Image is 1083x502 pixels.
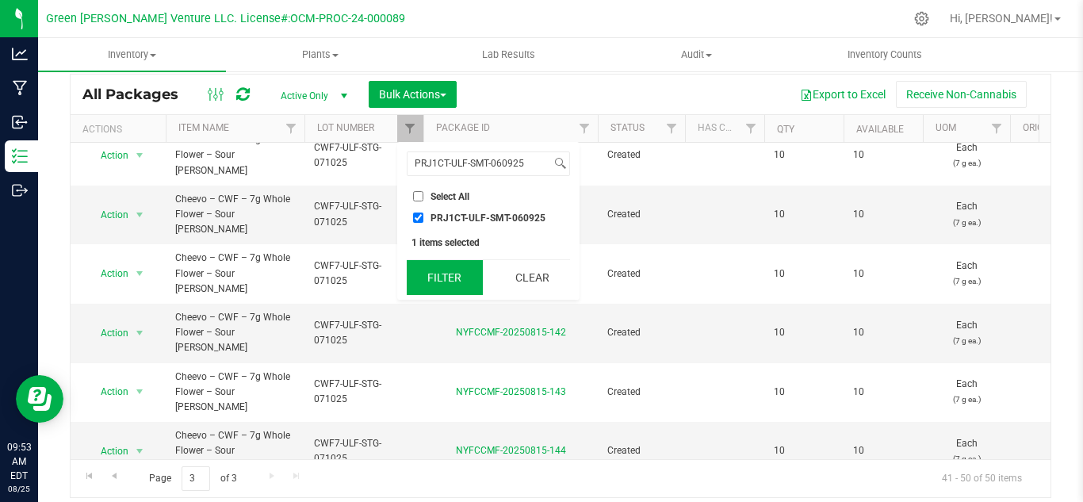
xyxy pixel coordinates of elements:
[175,428,295,474] span: Cheevo – CWF – 7g Whole Flower – Sour [PERSON_NAME]
[932,392,1001,407] p: (7 g ea.)
[175,251,295,297] span: Cheevo – CWF – 7g Whole Flower – Sour [PERSON_NAME]
[932,155,1001,171] p: (7 g ea.)
[182,466,210,491] input: 3
[130,144,150,167] span: select
[912,11,932,26] div: Manage settings
[853,207,913,222] span: 10
[82,86,194,103] span: All Packages
[607,443,675,458] span: Created
[178,122,229,133] a: Item Name
[130,381,150,403] span: select
[950,12,1053,25] span: Hi, [PERSON_NAME]!
[314,140,414,171] span: CWF7-ULF-STG-071025
[853,325,913,340] span: 10
[826,48,943,62] span: Inventory Counts
[130,262,150,285] span: select
[12,46,28,62] inline-svg: Analytics
[932,199,1001,229] span: Each
[130,322,150,344] span: select
[607,266,675,282] span: Created
[130,440,150,462] span: select
[929,466,1035,490] span: 41 - 50 of 50 items
[408,152,551,175] input: Search
[461,48,557,62] span: Lab Results
[278,115,304,142] a: Filter
[369,81,457,108] button: Bulk Actions
[314,199,414,229] span: CWF7-ULF-STG-071025
[7,483,31,495] p: 08/25
[932,215,1001,230] p: (7 g ea.)
[984,115,1010,142] a: Filter
[932,333,1001,348] p: (7 g ea.)
[314,436,414,466] span: CWF7-ULF-STG-071025
[175,370,295,416] span: Cheevo – CWF – 7g Whole Flower – Sour [PERSON_NAME]
[896,81,1027,108] button: Receive Non-Cannabis
[314,259,414,289] span: CWF7-ULF-STG-071025
[853,148,913,163] span: 10
[494,260,570,295] button: Clear
[227,48,413,62] span: Plants
[853,266,913,282] span: 10
[607,148,675,163] span: Created
[38,38,226,71] a: Inventory
[607,385,675,400] span: Created
[777,124,794,135] a: Qty
[136,466,250,491] span: Page of 3
[226,38,414,71] a: Plants
[436,122,490,133] a: Package ID
[78,466,101,488] a: Go to the first page
[86,440,129,462] span: Action
[16,375,63,423] iframe: Resource center
[738,115,764,142] a: Filter
[932,377,1001,407] span: Each
[86,381,129,403] span: Action
[38,48,226,62] span: Inventory
[12,182,28,198] inline-svg: Outbound
[12,80,28,96] inline-svg: Manufacturing
[82,124,159,135] div: Actions
[932,436,1001,466] span: Each
[46,12,405,25] span: Green [PERSON_NAME] Venture LLC. License#:OCM-PROC-24-000089
[379,88,446,101] span: Bulk Actions
[774,385,834,400] span: 10
[610,122,645,133] a: Status
[685,115,764,143] th: Has COA
[572,115,598,142] a: Filter
[175,192,295,238] span: Cheevo – CWF – 7g Whole Flower – Sour [PERSON_NAME]
[431,192,469,201] span: Select All
[607,325,675,340] span: Created
[774,148,834,163] span: 10
[12,114,28,130] inline-svg: Inbound
[774,207,834,222] span: 10
[175,310,295,356] span: Cheevo – CWF – 7g Whole Flower – Sour [PERSON_NAME]
[607,207,675,222] span: Created
[790,38,978,71] a: Inventory Counts
[603,48,790,62] span: Audit
[317,122,374,133] a: Lot Number
[86,262,129,285] span: Action
[413,213,423,223] input: PRJ1CT-ULF-SMT-060925
[130,204,150,226] span: select
[431,213,545,223] span: PRJ1CT-ULF-SMT-060925
[7,440,31,483] p: 09:53 AM EDT
[175,132,295,178] span: Cheevo – CWF – 7g Whole Flower – Sour [PERSON_NAME]
[932,140,1001,171] span: Each
[790,81,896,108] button: Export to Excel
[853,443,913,458] span: 10
[86,204,129,226] span: Action
[774,325,834,340] span: 10
[12,148,28,164] inline-svg: Inventory
[102,466,125,488] a: Go to the previous page
[603,38,790,71] a: Audit
[853,385,913,400] span: 10
[936,122,956,133] a: UOM
[932,274,1001,289] p: (7 g ea.)
[932,259,1001,289] span: Each
[86,322,129,344] span: Action
[397,115,423,142] a: Filter
[774,443,834,458] span: 10
[407,260,483,295] button: Filter
[932,451,1001,466] p: (7 g ea.)
[414,38,602,71] a: Lab Results
[314,318,414,348] span: CWF7-ULF-STG-071025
